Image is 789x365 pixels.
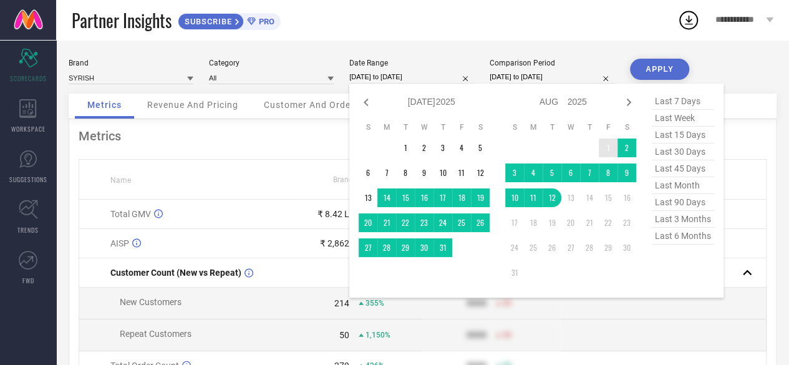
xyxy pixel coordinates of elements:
div: ₹ 8.42 L [317,209,349,219]
div: Open download list [677,9,700,31]
span: Total GMV [110,209,151,219]
th: Friday [599,122,617,132]
td: Mon Jul 14 2025 [377,188,396,207]
td: Thu Aug 07 2025 [580,163,599,182]
td: Tue Jul 01 2025 [396,139,415,157]
div: 9999 [467,330,486,340]
td: Mon Aug 04 2025 [524,163,543,182]
td: Sun Aug 17 2025 [505,213,524,232]
div: 214 [334,298,349,308]
th: Saturday [471,122,490,132]
td: Thu Jul 17 2025 [433,188,452,207]
div: ₹ 2,862 [320,238,349,248]
td: Mon Aug 25 2025 [524,238,543,257]
td: Mon Jul 21 2025 [377,213,396,232]
span: last 6 months [652,228,714,245]
td: Sun Jul 06 2025 [359,163,377,182]
span: last 30 days [652,144,714,160]
td: Sun Aug 24 2025 [505,238,524,257]
span: AISP [110,238,129,248]
th: Thursday [580,122,599,132]
td: Fri Aug 29 2025 [599,238,617,257]
span: SUBSCRIBE [178,17,235,26]
th: Monday [377,122,396,132]
span: last 45 days [652,160,714,177]
td: Fri Jul 25 2025 [452,213,471,232]
span: last 90 days [652,194,714,211]
td: Sun Aug 31 2025 [505,263,524,282]
input: Select date range [349,71,474,84]
td: Sat Jul 12 2025 [471,163,490,182]
span: last month [652,177,714,194]
span: last week [652,110,714,127]
span: WORKSPACE [11,124,46,134]
td: Wed Aug 20 2025 [561,213,580,232]
td: Sun Aug 03 2025 [505,163,524,182]
td: Thu Jul 31 2025 [433,238,452,257]
td: Fri Aug 22 2025 [599,213,617,232]
td: Sat Aug 02 2025 [617,139,636,157]
td: Tue Jul 08 2025 [396,163,415,182]
td: Sun Aug 10 2025 [505,188,524,207]
td: Tue Aug 26 2025 [543,238,561,257]
th: Thursday [433,122,452,132]
td: Tue Jul 22 2025 [396,213,415,232]
span: 50 [503,331,511,339]
td: Mon Jul 28 2025 [377,238,396,257]
td: Sat Aug 09 2025 [617,163,636,182]
td: Thu Aug 21 2025 [580,213,599,232]
span: Repeat Customers [120,329,191,339]
div: 50 [339,330,349,340]
td: Wed Jul 23 2025 [415,213,433,232]
span: FWD [22,276,34,285]
span: PRO [256,17,274,26]
td: Thu Aug 28 2025 [580,238,599,257]
th: Friday [452,122,471,132]
div: Next month [621,95,636,110]
td: Sat Jul 26 2025 [471,213,490,232]
td: Sat Aug 16 2025 [617,188,636,207]
td: Sun Jul 20 2025 [359,213,377,232]
td: Wed Jul 09 2025 [415,163,433,182]
td: Wed Aug 06 2025 [561,163,580,182]
td: Wed Jul 30 2025 [415,238,433,257]
span: Revenue And Pricing [147,100,238,110]
th: Saturday [617,122,636,132]
span: Customer Count (New vs Repeat) [110,268,241,278]
span: last 15 days [652,127,714,144]
span: SUGGESTIONS [9,175,47,184]
td: Sat Jul 19 2025 [471,188,490,207]
div: Metrics [79,129,767,144]
td: Sat Jul 05 2025 [471,139,490,157]
span: TRENDS [17,225,39,235]
th: Tuesday [543,122,561,132]
td: Thu Aug 14 2025 [580,188,599,207]
div: Previous month [359,95,374,110]
a: SUBSCRIBEPRO [178,10,281,30]
td: Wed Aug 27 2025 [561,238,580,257]
span: New Customers [120,297,182,307]
th: Sunday [505,122,524,132]
td: Sat Aug 23 2025 [617,213,636,232]
td: Sun Jul 13 2025 [359,188,377,207]
span: last 3 months [652,211,714,228]
span: Name [110,176,131,185]
td: Mon Aug 18 2025 [524,213,543,232]
div: 9999 [467,298,486,308]
td: Tue Aug 19 2025 [543,213,561,232]
td: Mon Aug 11 2025 [524,188,543,207]
td: Fri Aug 08 2025 [599,163,617,182]
th: Monday [524,122,543,132]
span: Metrics [87,100,122,110]
span: Brand Value [333,175,374,184]
span: Partner Insights [72,7,172,33]
div: Brand [69,59,193,67]
td: Wed Jul 02 2025 [415,139,433,157]
td: Wed Jul 16 2025 [415,188,433,207]
span: 355% [365,299,384,308]
td: Sun Jul 27 2025 [359,238,377,257]
span: SCORECARDS [10,74,47,83]
td: Mon Jul 07 2025 [377,163,396,182]
td: Fri Jul 11 2025 [452,163,471,182]
input: Select comparison period [490,71,614,84]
